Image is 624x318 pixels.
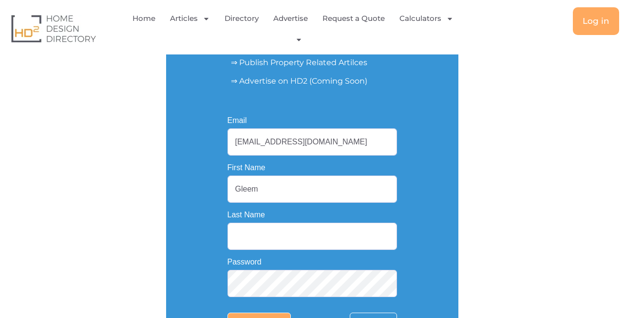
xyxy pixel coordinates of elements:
a: Home [132,7,155,30]
p: ⇒ Publish Property Related Artilces [231,57,394,69]
label: Last Name [227,211,265,219]
a: Advertise [273,7,308,30]
span: Log in [583,17,609,25]
label: Password [227,258,262,266]
label: First Name [227,164,265,172]
a: Articles [170,7,210,30]
a: Calculators [399,7,454,30]
a: Log in [573,7,619,35]
input: Email [227,128,397,156]
nav: Menu [128,7,466,50]
p: ⇒ Advertise on HD2 (Coming Soon) [231,75,394,87]
label: Email [227,117,247,124]
a: Directory [225,7,259,30]
a: Request a Quote [322,7,385,30]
